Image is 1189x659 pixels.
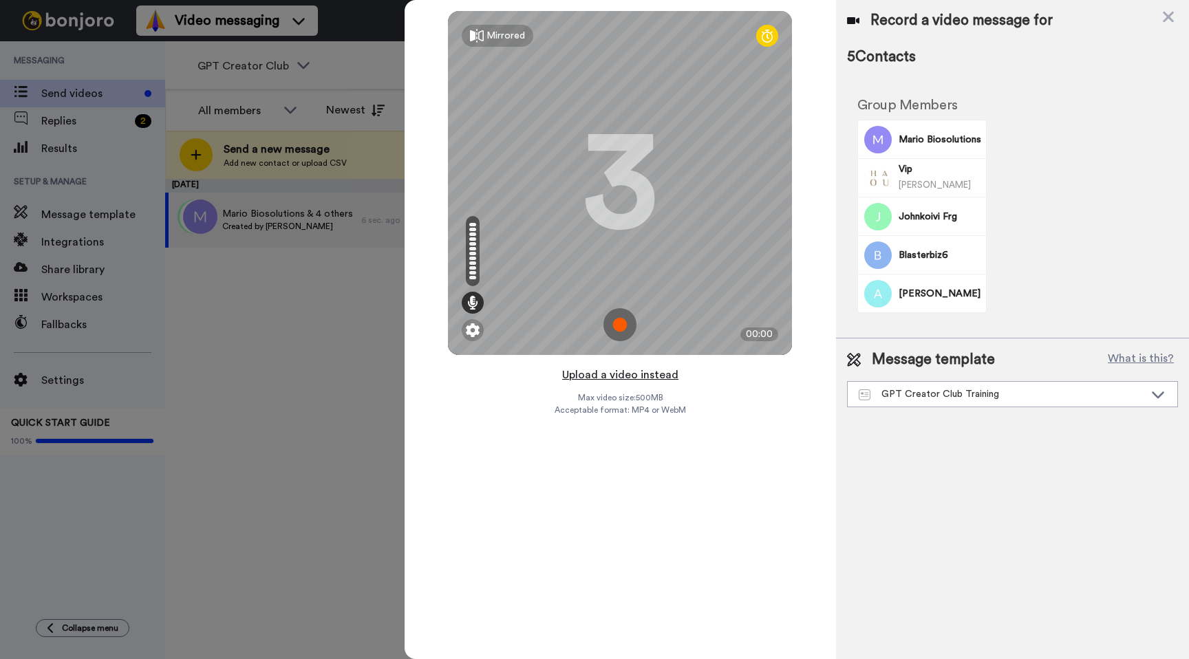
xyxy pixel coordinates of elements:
img: Message-temps.svg [859,389,870,400]
button: What is this? [1104,349,1178,370]
span: Johnkoivi Frg [899,210,981,224]
div: GPT Creator Club Training [859,387,1144,401]
img: Image of Johnkoivi frg [864,203,892,230]
img: Image of Blasterbiz6 [864,241,892,269]
span: [PERSON_NAME] [899,180,971,189]
span: Acceptable format: MP4 or WebM [555,404,686,415]
span: Max video size: 500 MB [577,392,663,403]
span: Mario Biosolutions [899,133,981,147]
span: Message template [872,349,995,370]
img: Image of Vip [864,164,892,192]
span: Blasterbiz6 [899,248,981,262]
h2: Group Members [857,98,987,113]
img: Image of Mario biosolutions [864,126,892,153]
div: 00:00 [740,327,778,341]
div: 3 [582,131,658,235]
img: ic_record_start.svg [603,308,636,341]
span: [PERSON_NAME] [899,287,981,301]
img: Image of Aakash [864,280,892,307]
img: ic_gear.svg [466,323,480,337]
span: Vip [899,162,981,176]
button: Upload a video instead [558,366,683,384]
